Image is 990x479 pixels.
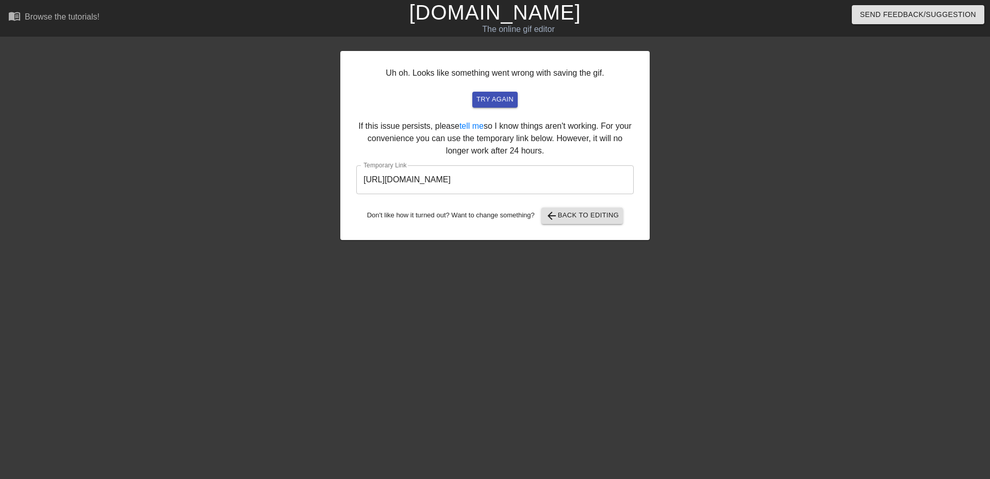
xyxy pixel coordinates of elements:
[546,210,619,222] span: Back to Editing
[8,10,21,22] span: menu_book
[852,5,984,24] button: Send Feedback/Suggestion
[356,165,634,194] input: bare
[8,10,100,26] a: Browse the tutorials!
[860,8,976,21] span: Send Feedback/Suggestion
[546,210,558,222] span: arrow_back
[476,94,514,106] span: try again
[409,1,581,24] a: [DOMAIN_NAME]
[459,122,484,130] a: tell me
[340,51,650,240] div: Uh oh. Looks like something went wrong with saving the gif. If this issue persists, please so I k...
[356,208,634,224] div: Don't like how it turned out? Want to change something?
[335,23,702,36] div: The online gif editor
[541,208,623,224] button: Back to Editing
[472,92,518,108] button: try again
[25,12,100,21] div: Browse the tutorials!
